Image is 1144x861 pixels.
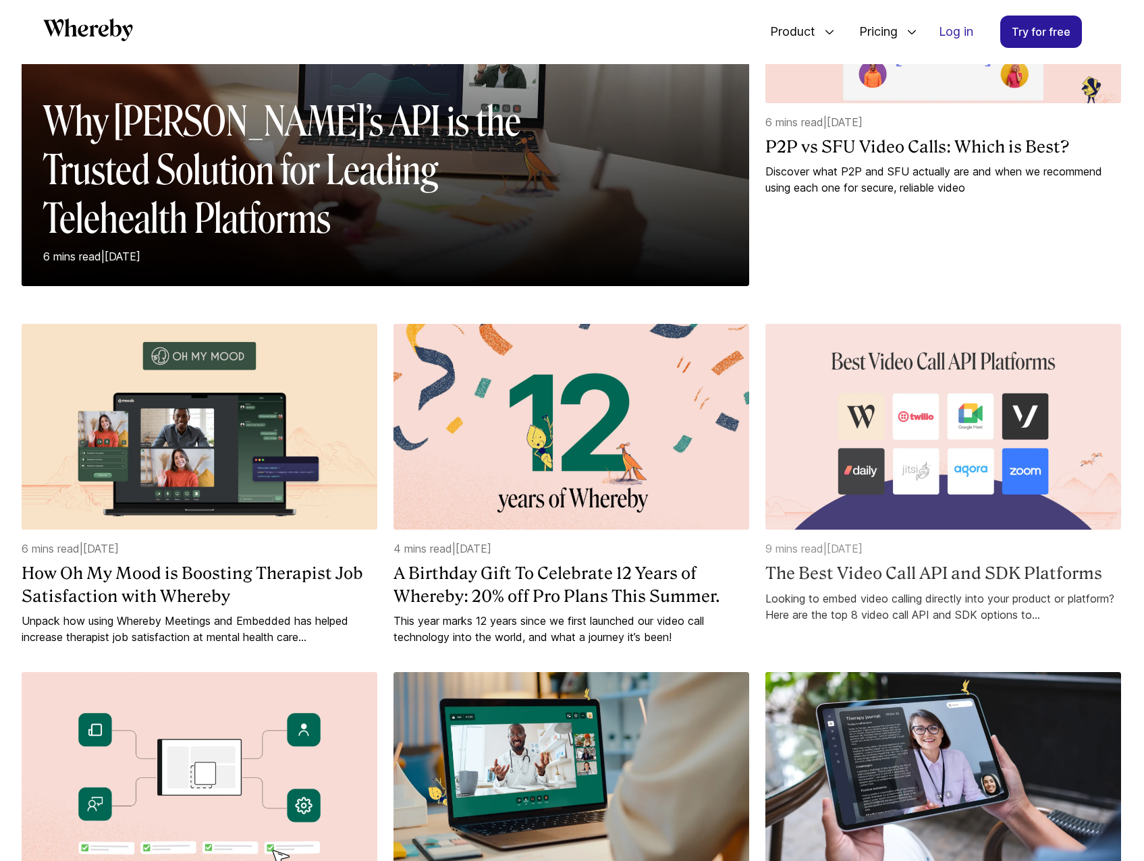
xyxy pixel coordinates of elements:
a: Whereby [43,18,133,46]
p: 6 mins read | [DATE] [765,114,1121,130]
h2: Why [PERSON_NAME]’s API is the Trusted Solution for Leading Telehealth Platforms [43,97,553,243]
a: Try for free [1000,16,1082,48]
span: Product [757,9,819,54]
a: A Birthday Gift To Celebrate 12 Years of Whereby: 20% off Pro Plans This Summer. [393,562,749,607]
svg: Whereby [43,18,133,41]
a: P2P vs SFU Video Calls: Which is Best? [765,136,1121,159]
a: Discover what P2P and SFU actually are and when we recommend using each one for secure, reliable ... [765,163,1121,196]
p: 6 mins read | [DATE] [22,540,377,557]
a: Unpack how using Whereby Meetings and Embedded has helped increase therapist job satisfaction at ... [22,613,377,645]
p: 6 mins read | [DATE] [43,248,553,265]
a: This year marks 12 years since we first launched our video call technology into the world, and wh... [393,613,749,645]
a: How Oh My Mood is Boosting Therapist Job Satisfaction with Whereby [22,562,377,607]
p: 9 mins read | [DATE] [765,540,1121,557]
p: 4 mins read | [DATE] [393,540,749,557]
a: Log in [928,16,984,47]
span: Pricing [846,9,901,54]
a: Looking to embed video calling directly into your product or platform? Here are the top 8 video c... [765,590,1121,623]
a: The Best Video Call API and SDK Platforms [765,562,1121,585]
